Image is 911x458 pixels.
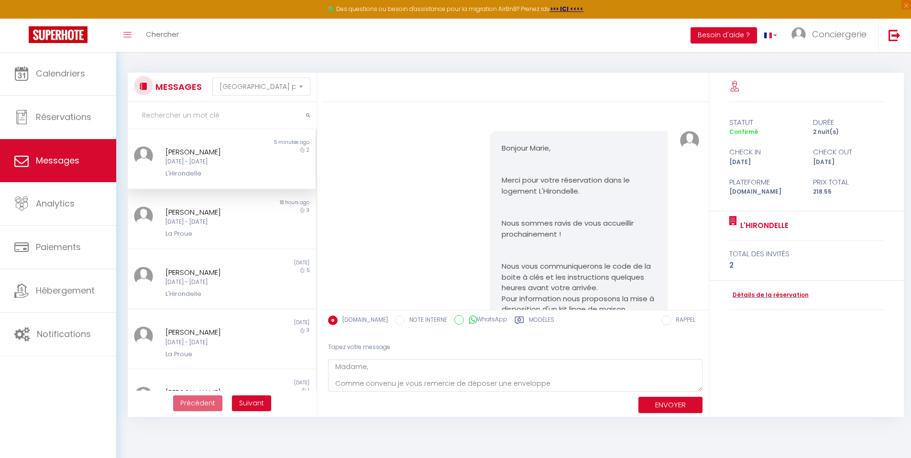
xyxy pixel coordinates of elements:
p: Bonjour Marie, [502,143,656,154]
span: Paiements [36,241,81,253]
a: Détails de la réservation [729,291,809,300]
img: ... [134,146,153,165]
div: [DATE] [221,259,315,267]
div: [DATE] [221,379,315,387]
img: logout [889,29,900,41]
p: Nous sommes ravis de vous accueillir prochainement ! [502,218,656,240]
input: Rechercher un mot clé [128,102,317,129]
img: ... [680,131,699,150]
div: L'Hirondelle [165,289,263,299]
span: Suivant [239,398,264,408]
button: Besoin d'aide ? [691,27,757,44]
div: [DATE] - [DATE] [165,157,263,166]
a: ... Conciergerie [784,19,878,52]
img: ... [134,207,153,226]
h3: MESSAGES [153,76,202,98]
div: 18 hours ago [221,199,315,207]
button: Next [232,395,271,412]
span: 1 [308,387,309,394]
div: [DATE] - [DATE] [165,218,263,227]
span: 5 [307,267,309,274]
span: Conciergerie [812,28,867,40]
div: [DATE] [807,158,890,167]
div: Prix total [807,176,890,188]
span: 3 [307,207,309,214]
div: [DOMAIN_NAME] [723,187,807,196]
span: Calendriers [36,67,85,79]
label: NOTE INTERNE [405,316,447,326]
div: 2 nuit(s) [807,128,890,137]
div: [DATE] - [DATE] [165,338,263,347]
div: 218.55 [807,187,890,196]
div: [PERSON_NAME] [165,207,263,218]
img: Super Booking [29,26,88,43]
div: 5 minutes ago [221,139,315,146]
label: Modèles [529,316,554,327]
div: durée [807,117,890,128]
span: Analytics [36,197,75,209]
div: Tapez votre message [328,336,702,359]
span: Confirmé [729,128,758,136]
img: ... [134,387,153,406]
span: Précédent [180,398,215,408]
span: Hébergement [36,284,95,296]
span: 2 [307,146,309,153]
span: 3 [307,327,309,334]
div: 2 [729,260,885,271]
button: ENVOYER [638,397,702,414]
span: Chercher [146,29,179,39]
p: Pour information nous proposons la mise à disposition d'un kit linge de maison comprenant une par... [502,294,656,369]
div: La Proue [165,349,263,359]
label: [DOMAIN_NAME] [338,316,388,326]
span: Notifications [37,328,91,340]
div: [DATE] - [DATE] [165,278,263,287]
span: Réservations [36,111,91,123]
span: Messages [36,154,79,166]
div: L'Hirondelle [165,169,263,178]
a: L'Hirondelle [737,220,789,231]
label: RAPPEL [671,316,695,326]
div: [DATE] [221,319,315,327]
div: [DATE] [723,158,807,167]
div: [PERSON_NAME] [165,146,263,158]
a: >>> ICI <<<< [550,5,583,13]
img: ... [791,27,806,42]
img: ... [134,327,153,346]
div: [PERSON_NAME] [165,267,263,278]
div: check out [807,146,890,158]
div: check in [723,146,807,158]
div: [PERSON_NAME] [165,387,263,398]
div: La Proue [165,229,263,239]
div: total des invités [729,248,885,260]
button: Previous [173,395,222,412]
div: statut [723,117,807,128]
a: Chercher [139,19,186,52]
p: Nous vous communiquerons le code de la boite à clés et les instructions quelques heures avant vot... [502,261,656,294]
label: WhatsApp [464,315,507,326]
div: Plateforme [723,176,807,188]
div: [PERSON_NAME] [165,327,263,338]
p: Merci pour votre réservation dans le logement L'Hirondelle. [502,175,656,196]
img: ... [134,267,153,286]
